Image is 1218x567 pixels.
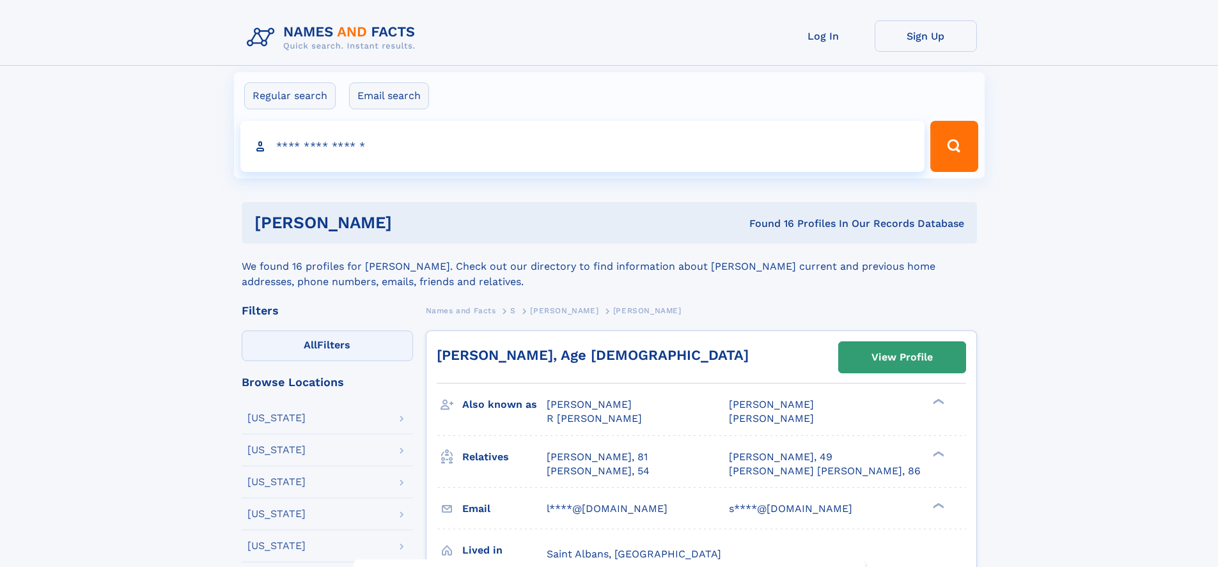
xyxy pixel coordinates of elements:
[930,501,945,509] div: ❯
[729,464,921,478] a: [PERSON_NAME] [PERSON_NAME], 86
[547,464,650,478] a: [PERSON_NAME], 54
[570,217,964,231] div: Found 16 Profiles In Our Records Database
[547,398,632,410] span: [PERSON_NAME]
[247,445,306,455] div: [US_STATE]
[530,302,598,318] a: [PERSON_NAME]
[930,398,945,406] div: ❯
[462,446,547,468] h3: Relatives
[304,339,317,351] span: All
[247,477,306,487] div: [US_STATE]
[729,412,814,424] span: [PERSON_NAME]
[462,498,547,520] h3: Email
[547,412,642,424] span: R [PERSON_NAME]
[349,82,429,109] label: Email search
[871,343,933,372] div: View Profile
[247,541,306,551] div: [US_STATE]
[254,215,571,231] h1: [PERSON_NAME]
[462,540,547,561] h3: Lived in
[242,330,413,361] label: Filters
[547,548,721,560] span: Saint Albans, [GEOGRAPHIC_DATA]
[729,450,832,464] a: [PERSON_NAME], 49
[547,450,648,464] a: [PERSON_NAME], 81
[462,394,547,416] h3: Also known as
[244,82,336,109] label: Regular search
[930,449,945,458] div: ❯
[242,377,413,388] div: Browse Locations
[437,347,749,363] a: [PERSON_NAME], Age [DEMOGRAPHIC_DATA]
[240,121,925,172] input: search input
[247,413,306,423] div: [US_STATE]
[510,302,516,318] a: S
[530,306,598,315] span: [PERSON_NAME]
[875,20,977,52] a: Sign Up
[242,20,426,55] img: Logo Names and Facts
[426,302,496,318] a: Names and Facts
[839,342,965,373] a: View Profile
[247,509,306,519] div: [US_STATE]
[772,20,875,52] a: Log In
[930,121,978,172] button: Search Button
[510,306,516,315] span: S
[729,398,814,410] span: [PERSON_NAME]
[242,244,977,290] div: We found 16 profiles for [PERSON_NAME]. Check out our directory to find information about [PERSON...
[242,305,413,316] div: Filters
[613,306,682,315] span: [PERSON_NAME]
